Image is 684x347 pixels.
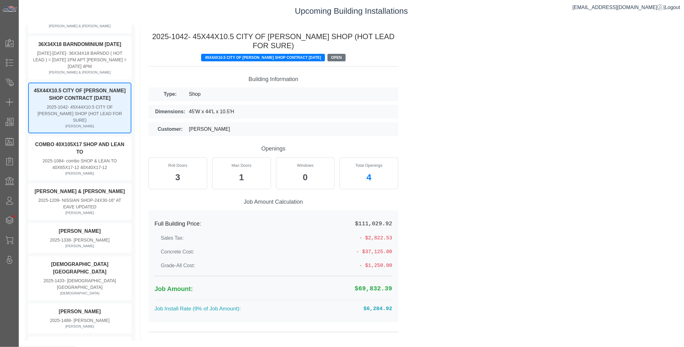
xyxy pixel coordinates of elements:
[33,51,126,69] span: - 36X34X18 BARNDO ( HOT LEAD ) = [DATE] 1PM APT [PERSON_NAME] = [DATE] 4PM
[189,108,234,115] span: 45'W x 44'L x 10.5'H
[217,162,266,169] div: Man Doors
[573,4,680,11] div: |
[281,162,330,169] div: Windows
[33,210,127,216] div: [PERSON_NAME]
[188,32,394,50] span: - 45X44X10.5 CITY OF [PERSON_NAME] SHOP (HOT LEAD FOR SURE)
[71,237,110,242] span: - [PERSON_NAME]
[151,90,189,98] label: Type:
[57,278,116,290] span: - [DEMOGRAPHIC_DATA][GEOGRAPHIC_DATA]
[151,125,189,133] label: Customer:
[155,285,193,292] strong: Job Amount:
[25,6,678,16] h3: Upcoming Building Installations
[355,305,392,313] span: $6,284.92
[355,285,392,292] strong: $69,832.39
[33,171,127,176] div: [PERSON_NAME]
[189,90,200,98] span: Shop
[2,6,18,13] img: Metals Direct Inc Logo
[34,88,126,101] strong: 45X44X10.5 CITY OF [PERSON_NAME] SHOP CONTRACT [DATE]
[6,206,22,227] span: •
[148,145,398,152] h5: Openings
[33,124,127,129] div: [PERSON_NAME]
[355,262,392,269] span: - $1,250.00
[155,305,241,313] label: Job Install Rate (9% of Job Amount):
[52,158,117,170] span: - combo SHOP & LEAN TO 40X65X17-12 40X40X17-12
[33,50,127,70] div: [DATE]-[DATE]
[217,171,266,184] div: 1
[33,243,127,249] div: [PERSON_NAME]
[33,158,127,171] div: 2025-1084
[154,162,202,169] div: Roll Doors
[148,32,398,50] h4: 2025-1042
[59,309,101,314] strong: [PERSON_NAME]
[154,171,202,184] div: 3
[33,324,127,329] div: [PERSON_NAME]
[33,237,127,243] div: 2025-1338
[38,105,122,123] span: - 45X44X10.5 CITY OF [PERSON_NAME] SHOP (HOT LEAD FOR SURE)
[33,70,127,75] div: [PERSON_NAME] & [PERSON_NAME]
[33,23,127,29] div: [PERSON_NAME] & [PERSON_NAME]
[51,262,108,274] strong: [DEMOGRAPHIC_DATA][GEOGRAPHIC_DATA]
[38,42,121,47] strong: 36X34X18 BARNDOMINIUM [DATE]
[355,234,392,242] span: - $2,822.53
[33,197,127,210] div: 2025-1209
[161,234,184,242] label: Sales Tax:
[573,5,664,10] a: [EMAIL_ADDRESS][DOMAIN_NAME]
[35,142,124,155] strong: COMBO 40X105X17 SHOP AND LEAN TO
[59,198,121,209] span: - NISSIAN SHOP-24X30-16" AT EAVE UPDATED
[201,54,325,61] span: 45X44X10.5 CITY OF [PERSON_NAME] SHOP CONTRACT [DATE]
[33,291,127,296] div: [DEMOGRAPHIC_DATA]
[151,108,189,115] label: Dimensions:
[33,278,127,291] div: 2025-1433
[327,54,346,61] span: OPEN
[345,162,393,169] div: Total Openings
[281,171,330,184] div: 0
[155,220,201,228] label: Full Building Price:
[665,5,680,10] span: Logout
[59,228,101,234] strong: [PERSON_NAME]
[161,262,195,269] label: Grade-All Cost:
[345,171,393,184] div: 4
[189,125,230,133] span: [PERSON_NAME]
[33,104,127,124] div: 2025-1042
[148,199,398,206] h5: Job Amount Calculation
[161,248,194,256] label: Concrete Cost:
[33,317,127,324] div: 2025-1488
[71,318,110,323] span: - [PERSON_NAME]
[355,248,392,256] span: - $37,125.00
[148,76,398,83] h5: Building Information
[355,220,392,228] span: $111,029.92
[35,189,125,194] strong: [PERSON_NAME] & [PERSON_NAME]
